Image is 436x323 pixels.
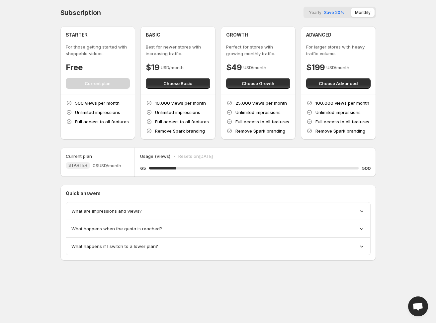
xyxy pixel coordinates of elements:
h4: STARTER [66,32,88,38]
p: 10,000 views per month [155,100,206,106]
p: Full access to all features [155,118,209,125]
button: Choose Growth [226,78,291,89]
p: Resets on [DATE] [178,153,213,160]
h4: Free [66,62,83,73]
h4: BASIC [146,32,160,38]
p: Remove Spark branding [235,128,285,134]
p: For those getting started with shoppable videos. [66,44,130,57]
h4: Subscription [60,9,101,17]
h4: GROWTH [226,32,248,38]
h5: 500 [362,165,371,171]
h5: 65 [140,165,146,171]
p: Perfect for stores with growing monthly traffic. [226,44,291,57]
button: Monthly [351,8,375,17]
div: Open chat [408,296,428,316]
h5: Current plan [66,153,92,160]
h4: ADVANCED [306,32,331,38]
p: 25,000 views per month [235,100,287,106]
h4: $49 [226,62,242,73]
span: What happens if I switch to a lower plan? [71,243,158,250]
p: Remove Spark branding [155,128,205,134]
p: • [173,153,176,160]
span: Choose Basic [163,80,192,87]
span: What are impressions and views? [71,208,142,214]
p: 100,000 views per month [315,100,369,106]
p: Full access to all features [315,118,369,125]
p: Remove Spark branding [315,128,365,134]
p: 500 views per month [75,100,120,106]
p: Best for newer stores with increasing traffic. [146,44,210,57]
p: Quick answers [66,190,371,197]
p: USD/month [161,64,184,71]
span: What happens when the quota is reached? [71,225,162,232]
p: Unlimited impressions [75,109,120,116]
p: USD/month [326,64,349,71]
p: Unlimited impressions [315,109,361,116]
h4: $19 [146,62,159,73]
span: Save 20% [324,10,344,15]
p: Unlimited impressions [155,109,200,116]
span: Choose Advanced [319,80,358,87]
p: Full access to all features [235,118,289,125]
p: Usage (Views) [140,153,170,160]
h4: $199 [306,62,325,73]
span: Choose Growth [242,80,274,87]
span: STARTER [68,163,87,168]
button: Choose Advanced [306,78,371,89]
p: For larger stores with heavy traffic volume. [306,44,371,57]
span: Yearly [309,10,321,15]
span: 0$ USD/month [93,162,121,169]
button: YearlySave 20% [305,8,348,17]
button: Choose Basic [146,78,210,89]
p: Unlimited impressions [235,109,281,116]
p: USD/month [243,64,266,71]
p: Full access to all features [75,118,129,125]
